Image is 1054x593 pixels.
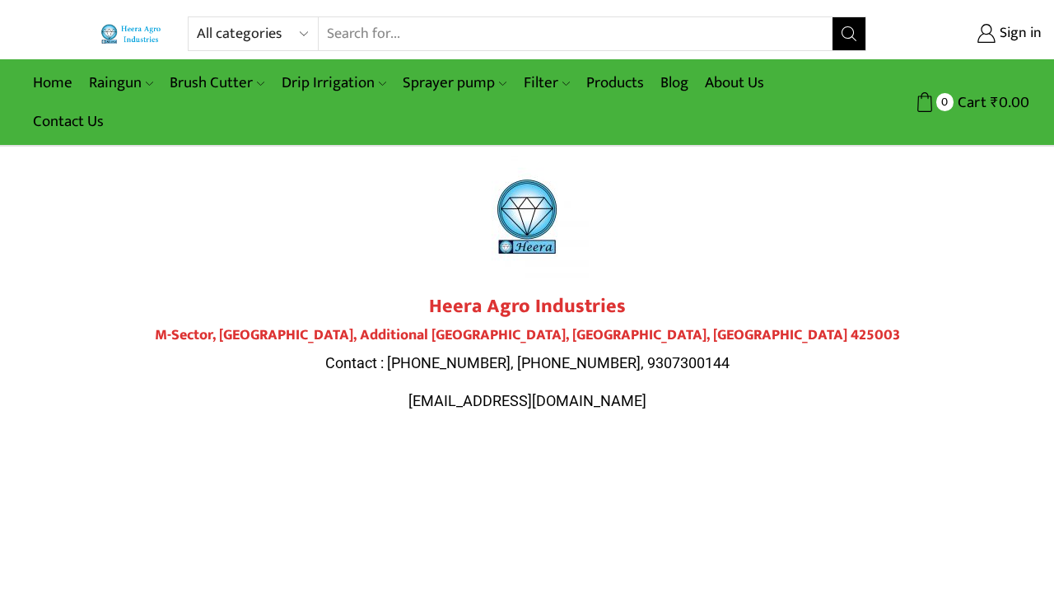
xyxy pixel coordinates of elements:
[991,90,999,115] span: ₹
[161,63,273,102] a: Brush Cutter
[429,290,626,323] strong: Heera Agro Industries
[515,63,578,102] a: Filter
[319,17,832,50] input: Search for...
[991,90,1029,115] bdi: 0.00
[578,63,652,102] a: Products
[465,155,589,278] img: heera-logo-1000
[273,63,394,102] a: Drip Irrigation
[936,93,954,110] span: 0
[891,19,1042,49] a: Sign in
[832,17,865,50] button: Search button
[25,63,81,102] a: Home
[394,63,515,102] a: Sprayer pump
[954,91,986,114] span: Cart
[81,63,161,102] a: Raingun
[883,87,1029,118] a: 0 Cart ₹0.00
[996,23,1042,44] span: Sign in
[697,63,772,102] a: About Us
[408,392,646,409] span: [EMAIL_ADDRESS][DOMAIN_NAME]
[66,327,988,345] h4: M-Sector, [GEOGRAPHIC_DATA], Additional [GEOGRAPHIC_DATA], [GEOGRAPHIC_DATA], [GEOGRAPHIC_DATA] 4...
[25,102,112,141] a: Contact Us
[325,354,730,371] span: Contact : [PHONE_NUMBER], [PHONE_NUMBER], 9307300144
[652,63,697,102] a: Blog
